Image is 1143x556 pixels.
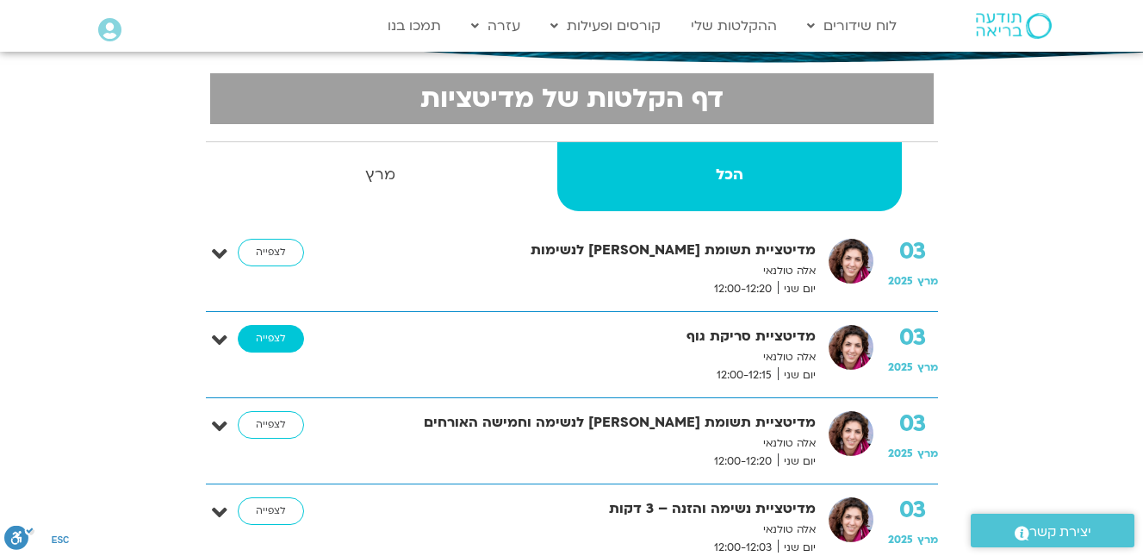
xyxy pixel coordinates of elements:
span: 12:00-12:20 [708,453,778,471]
strong: מדיטציית תשומת [PERSON_NAME] לנשימה וחמישה האורחים [363,411,816,434]
span: 12:00-12:20 [708,280,778,298]
span: 12:00-12:15 [711,366,778,384]
span: מרץ [917,360,938,374]
strong: 03 [888,497,938,523]
strong: 03 [888,411,938,437]
a: מרץ [208,142,555,211]
span: יום שני [778,280,816,298]
span: יצירת קשר [1029,521,1091,544]
p: אלה טולנאי [363,262,816,280]
strong: 03 [888,325,938,351]
strong: 03 [888,239,938,265]
p: אלה טולנאי [363,434,816,453]
span: 2025 [888,533,913,547]
span: 2025 [888,274,913,288]
span: 2025 [888,360,913,374]
img: תודעה בריאה [976,13,1052,39]
strong: מרץ [208,162,555,188]
strong: מדיטציית סריקת גוף [363,325,816,348]
p: אלה טולנאי [363,521,816,539]
span: מרץ [917,447,938,460]
span: יום שני [778,366,816,384]
strong: הכל [557,162,902,188]
span: מרץ [917,533,938,547]
a: הכל [557,142,902,211]
a: ההקלטות שלי [682,9,786,42]
strong: מדיטציית נשימה והזנה – 3 דקות [363,497,816,521]
span: 2025 [888,447,913,460]
a: יצירת קשר [971,514,1134,547]
a: לוח שידורים [798,9,905,42]
a: עזרה [463,9,529,42]
span: מרץ [917,274,938,288]
h2: דף הקלטות של מדיטציות [221,84,923,114]
a: קורסים ופעילות [542,9,669,42]
a: לצפייה [238,325,304,353]
a: לצפייה [238,239,304,266]
a: לצפייה [238,497,304,525]
span: יום שני [778,453,816,471]
a: לצפייה [238,411,304,439]
strong: מדיטציית תשומת [PERSON_NAME] לנשימות [363,239,816,262]
p: אלה טולנאי [363,348,816,366]
a: תמכו בנו [379,9,450,42]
